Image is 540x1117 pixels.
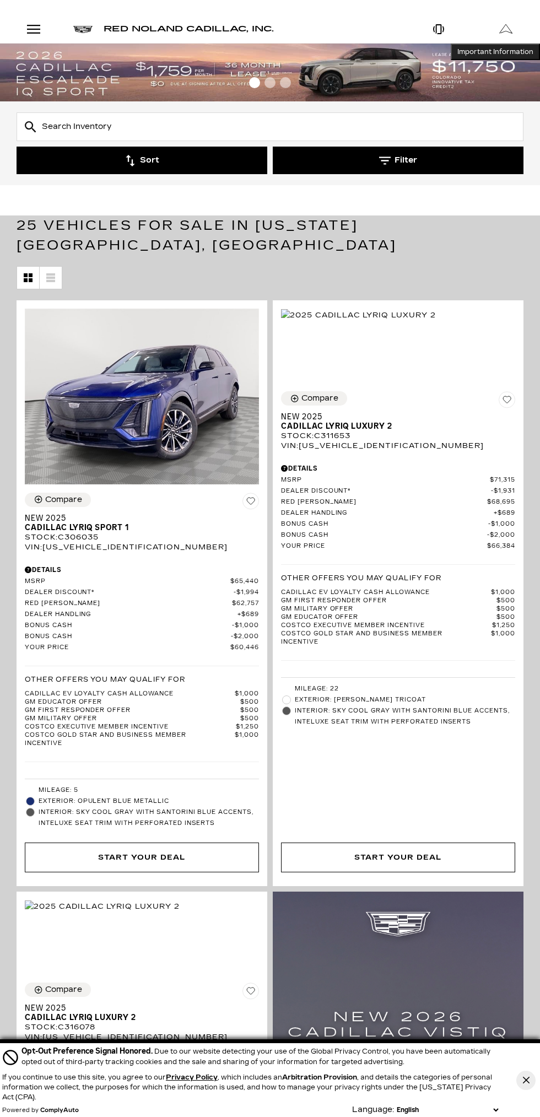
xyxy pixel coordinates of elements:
button: Save Vehicle [499,391,515,412]
span: $500 [240,698,259,706]
div: VIN: [US_VEHICLE_IDENTIFICATION_NUMBER] [25,1032,259,1042]
a: Red Noland Cadillac, Inc. [104,25,274,33]
span: Bonus Cash [281,531,487,539]
span: Bonus Cash [25,633,231,641]
span: Red [PERSON_NAME] [25,600,232,608]
a: Bonus Cash $2,000 [281,531,515,539]
button: Close Button [516,1071,536,1090]
div: Start Your Deal [281,843,515,872]
a: Dealer Handling $689 [281,509,515,517]
span: $1,931 [491,487,515,495]
div: Powered by [2,1107,79,1114]
a: New 2025Cadillac LYRIQ Sport 1 [25,514,259,532]
span: $500 [240,706,259,715]
span: Exterior: Opulent Blue Metallic [39,796,259,807]
span: $1,000 [491,630,515,646]
a: Your Price $60,446 [25,644,259,652]
a: GM Educator Offer $500 [25,698,259,706]
span: Costco Executive Member Incentive [25,723,236,731]
button: Save Vehicle [242,983,259,1003]
div: Stock : C316078 [25,1022,259,1032]
button: Filter [273,147,523,174]
button: Save Vehicle [242,493,259,514]
span: Exterior: [PERSON_NAME] Tricoat [295,694,515,705]
a: Costco Executive Member Incentive $1,250 [281,622,515,630]
div: Compare [45,985,82,995]
span: $68,695 [487,498,515,506]
span: $500 [496,597,515,605]
img: 2025 Cadillac LYRIQ Luxury 2 [25,900,180,913]
a: Costco Gold Star and Business Member Incentive $1,000 [25,731,259,748]
a: Dealer Discount* $1,994 [25,589,259,597]
span: New 2025 [25,1003,251,1013]
span: GM Educator Offer [281,613,496,622]
span: Cadillac LYRIQ Luxury 2 [281,422,507,431]
span: $1,000 [232,622,259,630]
span: Dealer Discount* [281,487,491,495]
span: $60,446 [230,644,259,652]
span: Go to slide 1 [249,77,260,88]
button: Compare Vehicle [25,493,91,507]
span: Costco Gold Star and Business Member Incentive [25,731,235,748]
div: Pricing Details - New 2025 Cadillac LYRIQ Sport 1 [25,565,259,575]
span: GM Military Offer [25,715,240,723]
span: Go to slide 3 [280,77,291,88]
img: 2025 Cadillac LYRIQ Luxury 2 [281,309,436,321]
span: New 2025 [281,412,507,422]
a: GM First Responder Offer $500 [25,706,259,715]
a: Cadillac EV Loyalty Cash Allowance $1,000 [25,690,259,698]
span: Cadillac EV Loyalty Cash Allowance [25,690,235,698]
img: 2025 Cadillac LYRIQ Sport 1 [25,309,259,484]
span: $62,757 [232,600,259,608]
span: $1,250 [492,622,515,630]
span: GM Educator Offer [25,698,240,706]
a: Costco Executive Member Incentive $1,250 [25,723,259,731]
u: Privacy Policy [166,1073,218,1081]
div: Compare [301,393,338,403]
span: GM First Responder Offer [281,597,496,605]
span: $500 [496,605,515,613]
strong: Arbitration Provision [282,1073,357,1081]
span: $2,000 [231,633,259,641]
span: Your Price [281,542,487,551]
span: Bonus Cash [25,622,232,630]
div: Start Your Deal [98,851,185,864]
div: Pricing Details - New 2025 Cadillac LYRIQ Luxury 2 [281,463,515,473]
a: MSRP $65,440 [25,578,259,586]
a: GM Military Offer $500 [281,605,515,613]
li: Mileage: 22 [281,683,515,694]
img: Cadillac logo [73,26,93,33]
span: Red Noland Cadillac, Inc. [104,24,274,34]
span: GM Military Offer [281,605,496,613]
span: $1,250 [236,723,259,731]
span: Important Information [457,47,533,56]
div: Start Your Deal [25,843,259,872]
a: ComplyAuto [40,1107,79,1114]
span: $1,000 [235,731,259,748]
span: $1,000 [491,589,515,597]
div: Start Your Deal [354,851,441,864]
a: Cadillac EV Loyalty Cash Allowance $1,000 [281,589,515,597]
a: GM Military Offer $500 [25,715,259,723]
span: Costco Executive Member Incentive [281,622,492,630]
a: Bonus Cash $2,000 [25,633,259,641]
span: Dealer Handling [25,611,237,619]
a: MSRP $71,315 [281,476,515,484]
a: Costco Gold Star and Business Member Incentive $1,000 [281,630,515,646]
button: Sort [17,147,267,174]
p: If you continue to use this site, you agree to our , which includes an , and details the categori... [2,1073,492,1101]
a: Dealer Handling $689 [25,611,259,619]
input: Search Inventory [17,112,523,141]
span: MSRP [281,476,490,484]
p: Other Offers You May Qualify For [281,573,441,583]
button: Compare Vehicle [281,391,347,406]
span: Dealer Handling [281,509,494,517]
select: Language Select [394,1105,501,1115]
a: GM First Responder Offer $500 [281,597,515,605]
span: New 2025 [25,514,251,523]
span: $689 [494,509,515,517]
span: $1,994 [234,589,259,597]
span: Costco Gold Star and Business Member Incentive [281,630,491,646]
li: Mileage: 5 [25,785,259,796]
span: $1,000 [488,520,515,528]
